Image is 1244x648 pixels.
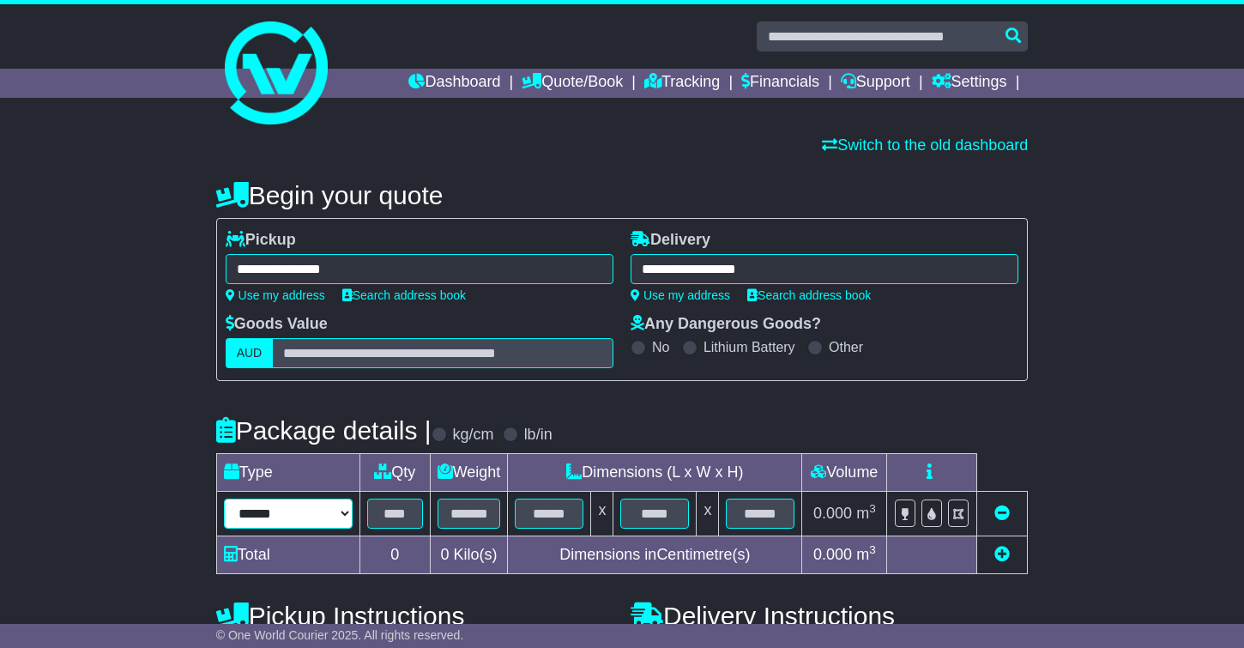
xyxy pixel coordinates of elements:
[453,426,494,445] label: kg/cm
[216,536,359,574] td: Total
[408,69,500,98] a: Dashboard
[359,454,430,492] td: Qty
[216,416,432,445] h4: Package details |
[829,339,863,355] label: Other
[216,628,464,642] span: © One World Courier 2025. All rights reserved.
[216,454,359,492] td: Type
[226,288,325,302] a: Use my address
[591,492,613,536] td: x
[441,546,450,563] span: 0
[226,231,296,250] label: Pickup
[226,338,274,368] label: AUD
[508,454,802,492] td: Dimensions (L x W x H)
[524,426,553,445] label: lb/in
[994,505,1010,522] a: Remove this item
[652,339,669,355] label: No
[813,546,852,563] span: 0.000
[508,536,802,574] td: Dimensions in Centimetre(s)
[841,69,910,98] a: Support
[631,288,730,302] a: Use my address
[869,543,876,556] sup: 3
[932,69,1007,98] a: Settings
[216,181,1029,209] h4: Begin your quote
[856,505,876,522] span: m
[644,69,720,98] a: Tracking
[697,492,719,536] td: x
[856,546,876,563] span: m
[631,231,710,250] label: Delivery
[869,502,876,515] sup: 3
[631,315,821,334] label: Any Dangerous Goods?
[522,69,623,98] a: Quote/Book
[359,536,430,574] td: 0
[631,602,1028,630] h4: Delivery Instructions
[741,69,819,98] a: Financials
[216,602,613,630] h4: Pickup Instructions
[704,339,795,355] label: Lithium Battery
[430,454,508,492] td: Weight
[994,546,1010,563] a: Add new item
[747,288,871,302] a: Search address book
[342,288,466,302] a: Search address book
[802,454,887,492] td: Volume
[430,536,508,574] td: Kilo(s)
[813,505,852,522] span: 0.000
[822,136,1028,154] a: Switch to the old dashboard
[226,315,328,334] label: Goods Value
